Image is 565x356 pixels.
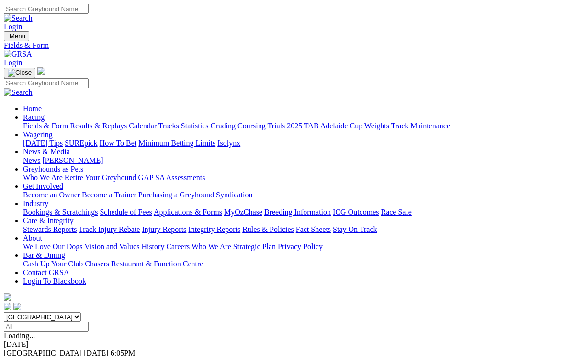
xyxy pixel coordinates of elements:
a: Become an Owner [23,191,80,199]
a: Weights [364,122,389,130]
a: Careers [166,242,190,251]
a: Track Injury Rebate [79,225,140,233]
a: Calendar [129,122,157,130]
input: Search [4,78,89,88]
a: Track Maintenance [391,122,450,130]
a: Rules & Policies [242,225,294,233]
div: Industry [23,208,561,217]
a: Retire Your Greyhound [65,173,136,182]
a: Get Involved [23,182,63,190]
a: Strategic Plan [233,242,276,251]
a: Login [4,23,22,31]
a: Bar & Dining [23,251,65,259]
div: Greyhounds as Pets [23,173,561,182]
a: Fields & Form [4,41,561,50]
a: Cash Up Your Club [23,260,83,268]
img: Search [4,88,33,97]
div: Bar & Dining [23,260,561,268]
a: Vision and Values [84,242,139,251]
input: Select date [4,322,89,332]
a: Chasers Restaurant & Function Centre [85,260,203,268]
a: Login [4,58,22,67]
a: Results & Replays [70,122,127,130]
a: Who We Are [23,173,63,182]
a: Tracks [158,122,179,130]
a: Wagering [23,130,53,138]
img: facebook.svg [4,303,11,310]
a: Bookings & Scratchings [23,208,98,216]
a: Home [23,104,42,113]
a: Minimum Betting Limits [138,139,215,147]
a: News [23,156,40,164]
img: Search [4,14,33,23]
span: Loading... [4,332,35,340]
a: Racing [23,113,45,121]
a: Coursing [237,122,266,130]
a: Statistics [181,122,209,130]
a: [DATE] Tips [23,139,63,147]
a: Schedule of Fees [100,208,152,216]
div: Care & Integrity [23,225,561,234]
a: We Love Our Dogs [23,242,82,251]
div: Racing [23,122,561,130]
a: Who We Are [192,242,231,251]
a: History [141,242,164,251]
input: Search [4,4,89,14]
a: SUREpick [65,139,97,147]
img: twitter.svg [13,303,21,310]
a: GAP SA Assessments [138,173,205,182]
a: Syndication [216,191,252,199]
a: Applications & Forms [154,208,222,216]
a: Integrity Reports [188,225,240,233]
a: Become a Trainer [82,191,136,199]
a: MyOzChase [224,208,262,216]
a: Fact Sheets [296,225,331,233]
a: Privacy Policy [278,242,323,251]
span: Menu [10,33,25,40]
img: GRSA [4,50,32,58]
a: Greyhounds as Pets [23,165,83,173]
a: Isolynx [217,139,240,147]
img: Close [8,69,32,77]
a: Stewards Reports [23,225,77,233]
a: How To Bet [100,139,137,147]
button: Toggle navigation [4,68,35,78]
a: Stay On Track [333,225,377,233]
a: Care & Integrity [23,217,74,225]
a: Industry [23,199,48,207]
a: Purchasing a Greyhound [138,191,214,199]
div: [DATE] [4,340,561,349]
div: News & Media [23,156,561,165]
a: Trials [267,122,285,130]
div: About [23,242,561,251]
a: News & Media [23,148,70,156]
a: 2025 TAB Adelaide Cup [287,122,362,130]
img: logo-grsa-white.png [37,67,45,75]
a: Breeding Information [264,208,331,216]
a: About [23,234,42,242]
a: Injury Reports [142,225,186,233]
button: Toggle navigation [4,31,29,41]
div: Get Involved [23,191,561,199]
a: Fields & Form [23,122,68,130]
a: Race Safe [381,208,411,216]
a: Contact GRSA [23,268,69,276]
a: ICG Outcomes [333,208,379,216]
img: logo-grsa-white.png [4,293,11,301]
a: Grading [211,122,236,130]
div: Wagering [23,139,561,148]
a: Login To Blackbook [23,277,86,285]
a: [PERSON_NAME] [42,156,103,164]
